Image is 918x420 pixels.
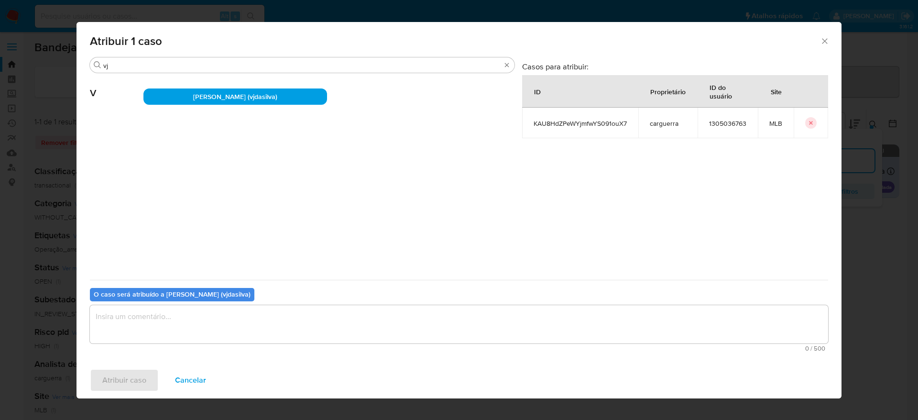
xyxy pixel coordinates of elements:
[534,119,627,128] span: KAU8HdZPeWYjmfwYS091ouX7
[94,289,251,299] b: O caso será atribuído a [PERSON_NAME] (vjdasilva)
[163,369,219,392] button: Cancelar
[143,88,327,105] div: [PERSON_NAME] (vjdasilva)
[650,119,686,128] span: carguerra
[698,76,757,107] div: ID do usuário
[503,61,511,69] button: Borrar
[709,119,746,128] span: 1305036763
[90,35,820,47] span: Atribuir 1 caso
[103,61,501,70] input: Analista de pesquisa
[805,117,817,129] button: icon-button
[820,36,829,45] button: Fechar a janela
[175,370,206,391] span: Cancelar
[522,62,828,71] h3: Casos para atribuir:
[193,92,277,101] span: [PERSON_NAME] (vjdasilva)
[76,22,841,398] div: assign-modal
[90,73,143,99] span: V
[639,80,697,103] div: Proprietário
[523,80,552,103] div: ID
[94,61,101,69] button: Buscar
[93,345,825,352] span: Máximo 500 caracteres
[769,119,782,128] span: MLB
[759,80,793,103] div: Site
